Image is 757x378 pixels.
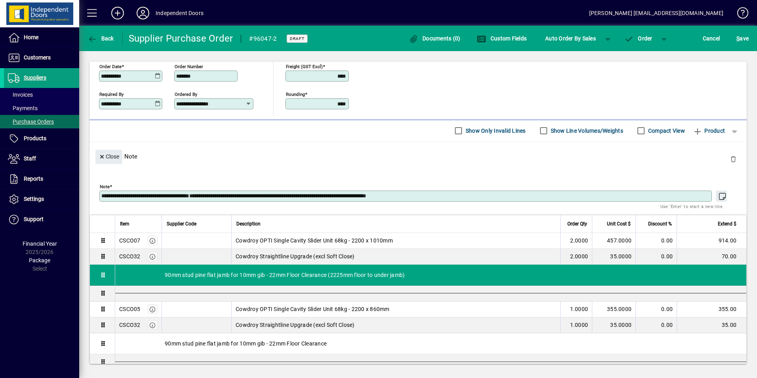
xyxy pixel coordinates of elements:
[249,32,277,45] div: #96047-2
[4,149,79,169] a: Staff
[592,233,635,249] td: 457.0000
[589,7,723,19] div: [PERSON_NAME] [EMAIL_ADDRESS][DOMAIN_NAME]
[24,135,46,141] span: Products
[115,265,746,285] div: 90mm stud pine flat jamb for 10mm gib - 22mm Floor Clearance (2225mm floor to under jamb)
[4,210,79,229] a: Support
[607,220,631,228] span: Unit Cost $
[86,31,116,46] button: Back
[236,220,261,228] span: Description
[100,183,110,189] mat-label: Note
[635,249,677,265] td: 0.00
[286,63,323,69] mat-label: Freight (GST excl)
[8,92,33,98] span: Invoices
[95,150,122,164] button: Close
[549,127,623,135] label: Show Line Volumes/Weights
[560,317,592,333] td: 1.0000
[724,150,743,169] button: Delete
[4,129,79,149] a: Products
[677,233,746,249] td: 914.00
[89,142,747,171] div: Note
[4,48,79,68] a: Customers
[409,35,460,42] span: Documents (0)
[99,91,124,97] mat-label: Required by
[560,302,592,317] td: 1.0000
[693,124,725,137] span: Product
[93,153,124,160] app-page-header-button: Close
[592,302,635,317] td: 355.0000
[24,176,43,182] span: Reports
[635,233,677,249] td: 0.00
[731,2,747,27] a: Knowledge Base
[736,35,740,42] span: S
[660,202,723,211] mat-hint: Use 'Enter' to start a new line
[130,6,156,20] button: Profile
[119,237,141,244] div: CSCO07
[475,31,529,46] button: Custom Fields
[99,150,119,163] span: Close
[24,54,51,61] span: Customers
[4,101,79,115] a: Payments
[677,302,746,317] td: 355.00
[24,74,46,81] span: Suppliers
[677,249,746,265] td: 70.00
[290,36,304,41] span: Draft
[175,91,197,97] mat-label: Ordered by
[703,32,720,45] span: Cancel
[236,237,393,244] span: Cowdroy OPTI Single Cavity Slider Unit 68kg - 2200 x 1010mm
[105,6,130,20] button: Add
[592,249,635,265] td: 35.0000
[464,127,526,135] label: Show Only Invalid Lines
[115,333,746,354] div: 90mm stud pine flat jamb for 10mm gib - 22mm Floor Clearance
[560,249,592,265] td: 2.0000
[24,196,44,202] span: Settings
[624,35,652,42] span: Order
[236,252,355,260] span: Cowdroy Straightline Upgrade (excl Soft Close)
[87,35,114,42] span: Back
[23,241,57,247] span: Financial Year
[545,32,596,45] span: Auto Order By Sales
[635,317,677,333] td: 0.00
[24,155,36,162] span: Staff
[734,31,751,46] button: Save
[736,32,749,45] span: ave
[560,233,592,249] td: 2.0000
[24,216,44,222] span: Support
[119,305,141,313] div: CSCO05
[156,7,204,19] div: Independent Doors
[119,252,141,260] div: CSCO32
[129,32,233,45] div: Supplier Purchase Order
[648,220,672,228] span: Discount %
[119,321,141,329] div: CSCO32
[236,321,355,329] span: Cowdroy Straightline Upgrade (excl Soft Close)
[689,124,729,138] button: Product
[701,31,722,46] button: Cancel
[4,169,79,189] a: Reports
[286,91,305,97] mat-label: Rounding
[8,105,38,111] span: Payments
[647,127,685,135] label: Compact View
[724,155,743,162] app-page-header-button: Delete
[79,31,123,46] app-page-header-button: Back
[29,257,50,263] span: Package
[4,88,79,101] a: Invoices
[567,220,587,228] span: Order Qty
[4,189,79,209] a: Settings
[635,302,677,317] td: 0.00
[4,115,79,128] a: Purchase Orders
[718,220,736,228] span: Extend $
[620,31,656,46] button: Order
[167,220,196,228] span: Supplier Code
[477,35,527,42] span: Custom Fields
[4,28,79,48] a: Home
[541,31,600,46] button: Auto Order By Sales
[236,305,390,313] span: Cowdroy OPTI Single Cavity Slider Unit 68kg - 2200 x 860mm
[592,317,635,333] td: 35.0000
[677,317,746,333] td: 35.00
[175,63,203,69] mat-label: Order number
[120,220,129,228] span: Item
[8,118,54,125] span: Purchase Orders
[24,34,38,40] span: Home
[99,63,122,69] mat-label: Order date
[407,31,462,46] button: Documents (0)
